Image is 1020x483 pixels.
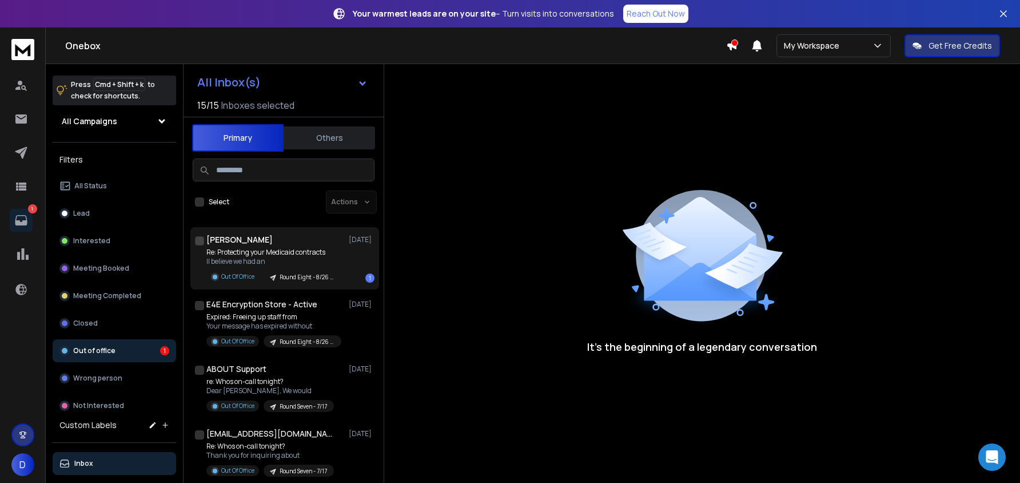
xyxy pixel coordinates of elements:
[353,8,614,19] p: – Turn visits into conversations
[71,79,155,102] p: Press to check for shortcuts.
[978,444,1006,471] div: Open Intercom Messenger
[59,419,117,431] h3: Custom Labels
[10,209,33,232] a: 1
[53,152,176,168] h3: Filters
[11,39,34,60] img: logo
[221,98,294,112] h3: Inboxes selected
[206,451,334,460] p: Thank you for inquiring about
[53,339,176,362] button: Out of office1
[221,466,254,475] p: Out Of Office
[280,273,334,282] p: Round Eight - 8/26 (Medicaid Compliance)
[197,98,219,112] span: 15 / 15
[206,248,341,257] p: Re: Protecting your Medicaid contracts
[73,291,141,300] p: Meeting Completed
[197,77,261,88] h1: All Inbox(s)
[53,312,176,335] button: Closed
[192,124,284,152] button: Primary
[206,312,341,322] p: Expired: Freeing up staff from
[349,235,374,244] p: [DATE]
[206,428,332,440] h1: [EMAIL_ADDRESS][DOMAIN_NAME]
[53,110,176,133] button: All Campaigns
[160,346,169,355] div: 1
[65,39,726,53] h1: Onebox
[280,402,327,411] p: Round Seven - 7/17
[929,40,992,52] p: Get Free Credits
[53,284,176,307] button: Meeting Completed
[206,257,341,266] p: II believe we had an
[11,453,34,476] button: D
[353,8,496,19] strong: Your warmest leads are on your site
[206,386,334,395] p: Dear [PERSON_NAME], We would
[53,202,176,225] button: Lead
[221,337,254,346] p: Out Of Office
[206,363,266,375] h1: ABOUT Support
[74,181,107,191] p: All Status
[73,264,129,273] p: Meeting Booked
[53,229,176,252] button: Interested
[206,299,317,310] h1: E4E Encryption Store - Active
[73,319,98,328] p: Closed
[209,197,229,207] label: Select
[62,116,117,127] h1: All Campaigns
[188,71,377,94] button: All Inbox(s)
[784,40,844,52] p: My Workspace
[280,467,327,476] p: Round Seven - 7/17
[349,429,374,438] p: [DATE]
[627,8,685,19] p: Reach Out Now
[28,204,37,213] p: 1
[93,78,145,91] span: Cmd + Shift + k
[206,322,341,331] p: Your message has expired without
[74,459,93,468] p: Inbox
[53,257,176,280] button: Meeting Booked
[623,5,688,23] a: Reach Out Now
[349,300,374,309] p: [DATE]
[53,367,176,390] button: Wrong person
[53,175,176,197] button: All Status
[73,209,90,218] p: Lead
[53,452,176,475] button: Inbox
[53,394,176,417] button: Not Interested
[73,374,122,383] p: Wrong person
[73,346,115,355] p: Out of office
[206,442,334,451] p: Re: Whos on-call tonight?
[280,338,334,346] p: Round Eight - 8/26 (Medicaid Compliance)
[73,401,124,410] p: Not Interested
[206,234,273,246] h1: [PERSON_NAME]
[587,339,817,355] p: It’s the beginning of a legendary conversation
[221,402,254,410] p: Out Of Office
[73,236,110,246] p: Interested
[905,34,1000,57] button: Get Free Credits
[365,274,374,283] div: 1
[284,125,375,151] button: Others
[349,365,374,374] p: [DATE]
[206,377,334,386] p: re: Whos on-call tonight?
[221,272,254,281] p: Out Of Office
